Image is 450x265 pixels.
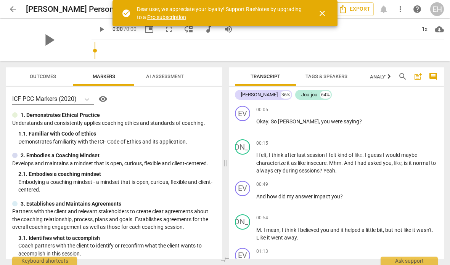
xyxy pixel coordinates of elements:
[256,168,274,174] span: always
[386,152,401,158] span: would
[383,152,386,158] span: I
[204,25,213,34] span: audiotrack
[402,160,404,166] span: ,
[319,118,321,125] span: ,
[278,118,319,125] span: [PERSON_NAME]
[341,227,345,233] span: it
[287,193,295,200] span: my
[330,227,341,233] span: and
[297,152,307,158] span: last
[297,227,300,233] span: I
[362,227,366,233] span: a
[256,118,268,125] span: Okay
[142,22,156,36] button: Picture in picture
[235,181,250,196] div: Change speaker
[383,227,385,233] span: ,
[256,160,287,166] span: characterize
[18,130,216,138] div: 1. 1. Familiar with Code of Ethics
[329,152,337,158] span: felt
[365,152,368,158] span: I
[26,5,146,14] h2: [PERSON_NAME] Personal Meeting Room
[267,235,271,241] span: it
[18,138,216,146] p: Demonstrates familiarity with the ICF Code of Ethics and its application.
[264,227,266,233] span: I
[409,160,413,166] span: it
[368,160,383,166] span: asked
[320,168,323,174] span: ?
[256,193,267,200] span: And
[370,74,405,80] span: Analytics
[261,227,264,233] span: .
[340,193,343,200] span: ?
[429,72,438,81] span: comment
[338,5,370,14] span: Export
[235,139,250,155] div: Change speaker
[164,25,174,34] span: fullscreen
[314,193,331,200] span: impact
[321,118,331,125] span: you
[251,73,280,79] span: Transcript
[266,227,280,233] span: mean
[222,22,235,36] button: Volume
[12,208,216,231] p: Partners with the client and relevant stakeholders to create clear agreements about the coaching ...
[396,5,405,14] span: more_vert
[97,25,106,34] span: play_arrow
[12,119,216,127] p: Understands and consistently applies coaching ethics and standards of coaching.
[21,152,100,160] p: 2. Embodies a Coaching Mindset
[235,248,250,263] div: Change speaker
[320,91,331,99] div: 64%
[12,160,216,168] p: Develops and maintains a mindset that is open, curious, flexible and client-centered.
[359,118,362,125] span: ?
[417,23,432,35] div: 1x
[18,170,216,178] div: 2. 1. Embodies a coaching mindset
[282,227,284,233] span: I
[413,5,422,14] span: help
[403,227,412,233] span: like
[331,193,340,200] span: you
[137,5,304,21] div: Dear user, we appreciate your loyalty! Support RaeNotes by upgrading to a
[235,106,250,121] div: Change speaker
[267,193,278,200] span: how
[413,160,431,166] span: normal
[256,215,268,221] span: 00:54
[431,160,436,166] span: to
[291,160,298,166] span: as
[268,118,271,125] span: .
[241,91,278,99] div: [PERSON_NAME]
[95,22,108,36] button: Play
[259,152,267,158] span: felt
[162,22,176,36] button: Fullscreen
[271,235,284,241] span: went
[430,2,444,16] button: EH
[329,160,341,166] span: Mhm
[283,168,299,174] span: during
[368,152,383,158] span: guess
[147,14,186,20] a: Pro subscription
[256,107,268,113] span: 00:05
[298,160,307,166] span: like
[412,70,424,83] button: Add summary
[320,227,330,233] span: you
[331,118,344,125] span: were
[397,70,409,83] button: Search
[146,73,184,79] span: AI Assessment
[435,25,444,34] span: cloud_download
[8,5,18,14] span: arrow_back
[335,2,374,16] button: Export
[297,235,298,241] span: .
[284,235,297,241] span: away
[256,235,267,241] span: Like
[271,118,278,125] span: So
[122,9,131,18] span: check_circle
[432,227,433,233] span: .
[184,25,193,34] span: move_down
[256,152,259,158] span: I
[326,152,329,158] span: I
[202,22,215,36] button: Switch to audio player
[416,227,432,233] span: wasn't
[94,93,109,105] a: Help
[349,152,355,158] span: of
[256,248,268,255] span: 01:13
[412,227,416,233] span: it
